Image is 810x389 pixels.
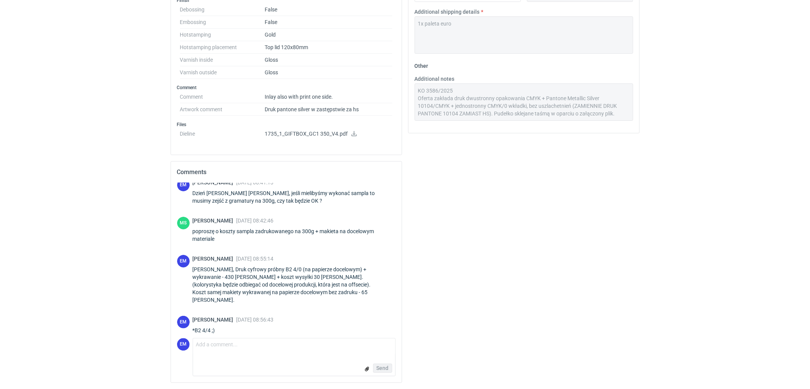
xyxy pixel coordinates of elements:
span: [PERSON_NAME] [193,317,236,323]
textarea: 1x paleta euro [415,16,633,54]
dt: Debossing [180,3,265,16]
dd: Gloss [265,54,393,66]
div: Dzień [PERSON_NAME] [PERSON_NAME], jeśli mielibyśmy wykonać sampla to musimy zejść z gramatury na... [193,189,396,205]
button: Send [373,364,392,373]
figcaption: EM [177,179,190,191]
dd: False [265,16,393,29]
figcaption: EM [177,316,190,328]
dd: Inlay also with print one side. [265,91,393,103]
div: Maciej Sikora [177,217,190,229]
dt: Comment [180,91,265,103]
dt: Hotstamping placement [180,41,265,54]
div: Ewelina Macek [177,316,190,328]
div: Ewelina Macek [177,338,190,351]
div: [PERSON_NAME], Druk cyfrowy próbny B2 4/0 (na papierze docelowym) + wykrawanie - 430 [PERSON_NAME... [193,266,396,304]
div: Ewelina Macek [177,179,190,191]
span: [DATE] 08:55:14 [236,256,274,262]
dt: Varnish inside [180,54,265,66]
figcaption: MS [177,217,190,229]
dd: Druk pantone silver w zastępstwie za hs [265,103,393,116]
span: [PERSON_NAME] [193,256,236,262]
div: Ewelina Macek [177,255,190,267]
span: [DATE] 08:42:46 [236,218,274,224]
dt: Dieline [180,128,265,143]
p: 1735_1_GIFTBOX_GC1 350_V4.pdf [265,131,393,138]
dd: Gold [265,29,393,41]
dt: Artwork comment [180,103,265,116]
figcaption: EM [177,255,190,267]
dt: Hotstamping [180,29,265,41]
span: Send [377,366,389,371]
figcaption: EM [177,338,190,351]
span: [DATE] 08:41:13 [236,179,274,186]
dd: Top lid 120x80mm [265,41,393,54]
dt: Varnish outside [180,66,265,79]
legend: Other [415,60,428,69]
span: [DATE] 08:56:43 [236,317,274,323]
dt: Embossing [180,16,265,29]
textarea: KO 3586/2025 Oferta zakłada druk dwustronny opakowania CMYK + Pantone Metallic Silver 10104/CMYK ... [415,83,633,121]
span: [PERSON_NAME] [193,179,236,186]
label: Additional notes [415,75,455,83]
div: poproszę o koszty sampla zadrukowanego na 300g + makieta na docelowym materiale [193,227,396,243]
label: Additional shipping details [415,8,480,16]
h3: Comment [177,85,396,91]
h3: Files [177,122,396,128]
div: *B2 4/4 ;) [193,327,274,334]
span: [PERSON_NAME] [193,218,236,224]
dd: Gloss [265,66,393,79]
dd: False [265,3,393,16]
h2: Comments [177,168,396,177]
